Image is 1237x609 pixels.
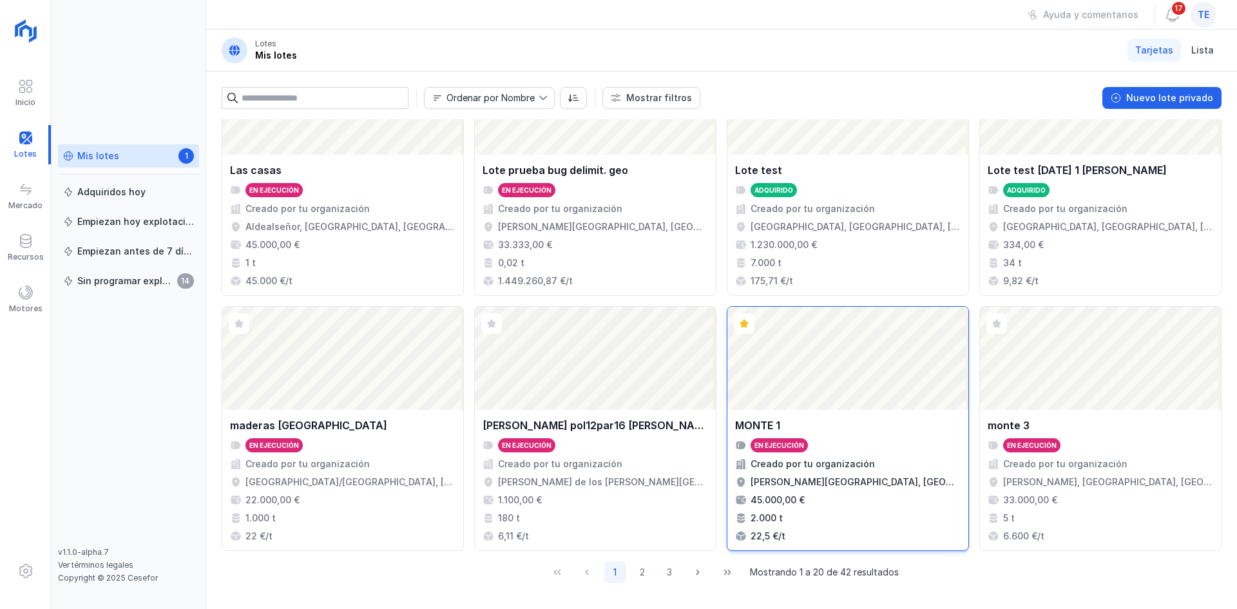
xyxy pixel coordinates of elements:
div: [PERSON_NAME], [GEOGRAPHIC_DATA], [GEOGRAPHIC_DATA], [GEOGRAPHIC_DATA] [1003,476,1213,488]
button: Next Page [686,561,710,583]
div: En ejecución [249,441,299,450]
div: v1.1.0-alpha.7 [58,547,199,557]
button: Last Page [715,561,740,583]
div: Creado por tu organización [1003,458,1127,470]
div: [PERSON_NAME] pol12par16 [PERSON_NAME] [483,418,708,433]
div: Adquirido [754,186,793,195]
div: 1 t [245,256,256,269]
a: Adquiridos hoy [58,180,199,204]
div: 45.000,00 € [245,238,300,251]
div: Motores [9,304,43,314]
div: Creado por tu organización [751,458,875,470]
div: Sin programar explotación [77,275,173,287]
div: Empiezan antes de 7 días [77,245,194,258]
div: [GEOGRAPHIC_DATA]/[GEOGRAPHIC_DATA], [GEOGRAPHIC_DATA], [GEOGRAPHIC_DATA], [GEOGRAPHIC_DATA][PERS... [245,476,455,488]
button: Page 1 [604,561,626,583]
div: 175,71 €/t [751,275,793,287]
div: En ejecución [502,186,551,195]
div: 33.000,00 € [1003,494,1057,507]
button: Ayuda y comentarios [1019,4,1147,26]
div: Creado por tu organización [751,202,875,215]
div: MONTE 1 [735,418,780,433]
div: Creado por tu organización [1003,202,1127,215]
div: Adquirido [1007,186,1046,195]
div: 45.000 €/t [245,275,292,287]
span: Nombre [425,88,539,108]
div: 1.230.000,00 € [751,238,817,251]
div: Lote test [DATE] 1 [PERSON_NAME] [988,162,1167,178]
span: 1 [178,148,194,164]
div: Creado por tu organización [498,202,622,215]
div: Mis lotes [77,150,119,162]
div: Mis lotes [255,49,297,62]
div: 7.000 t [751,256,782,269]
a: Tarjetas [1127,39,1181,62]
div: 22.000,00 € [245,494,300,507]
div: Empiezan hoy explotación [77,215,194,228]
div: Adquiridos hoy [77,186,146,198]
div: maderas [GEOGRAPHIC_DATA] [230,418,387,433]
a: Sin programar explotación14 [58,269,199,293]
div: 33.333,00 € [498,238,552,251]
div: 6.600 €/t [1003,530,1044,543]
a: Ver términos legales [58,560,133,570]
div: 6,11 €/t [498,530,529,543]
div: Recursos [8,252,44,262]
div: Copyright © 2025 Cesefor [58,573,199,583]
div: 334,00 € [1003,238,1044,251]
a: Lote testAdquiridoCreado por tu organización[GEOGRAPHIC_DATA], [GEOGRAPHIC_DATA], [GEOGRAPHIC_DAT... [727,51,969,296]
a: [PERSON_NAME] pol12par16 [PERSON_NAME]En ejecuciónCreado por tu organización[PERSON_NAME] de los ... [474,306,716,551]
a: MONTE 1En ejecuciónCreado por tu organización[PERSON_NAME][GEOGRAPHIC_DATA], [GEOGRAPHIC_DATA], [... [727,306,969,551]
div: 180 t [498,512,520,525]
div: [GEOGRAPHIC_DATA], [GEOGRAPHIC_DATA], [GEOGRAPHIC_DATA], [GEOGRAPHIC_DATA] [1003,220,1213,233]
a: Mis lotes1 [58,144,199,168]
span: 14 [177,273,194,289]
div: Mercado [8,200,43,211]
div: Lote prueba bug delimit. geo [483,162,628,178]
div: 2.000 t [751,512,783,525]
div: Nuevo lote privado [1126,92,1213,104]
div: 5 t [1003,512,1015,525]
div: Lotes [255,39,276,49]
div: Mostrar filtros [626,92,692,104]
div: [PERSON_NAME][GEOGRAPHIC_DATA], [GEOGRAPHIC_DATA], [GEOGRAPHIC_DATA] [751,476,961,488]
div: 34 t [1003,256,1022,269]
div: Aldealseñor, [GEOGRAPHIC_DATA], [GEOGRAPHIC_DATA], [GEOGRAPHIC_DATA] [245,220,455,233]
span: te [1198,8,1209,21]
div: 1.100,00 € [498,494,542,507]
a: Lote test [DATE] 1 [PERSON_NAME]AdquiridoCreado por tu organización[GEOGRAPHIC_DATA], [GEOGRAPHIC... [979,51,1222,296]
span: Lista [1191,44,1214,57]
div: En ejecución [1007,441,1057,450]
div: monte 3 [988,418,1030,433]
div: 45.000,00 € [751,494,805,507]
div: [GEOGRAPHIC_DATA], [GEOGRAPHIC_DATA], [GEOGRAPHIC_DATA], [GEOGRAPHIC_DATA], [GEOGRAPHIC_DATA] [751,220,961,233]
div: 22,5 €/t [751,530,785,543]
div: Creado por tu organización [498,458,622,470]
span: 17 [1171,1,1187,16]
a: monte 3En ejecuciónCreado por tu organización[PERSON_NAME], [GEOGRAPHIC_DATA], [GEOGRAPHIC_DATA],... [979,306,1222,551]
div: 22 €/t [245,530,273,543]
a: Empiezan hoy explotación [58,210,199,233]
a: Lote prueba bug delimit. geoEn ejecuciónCreado por tu organización[PERSON_NAME][GEOGRAPHIC_DATA],... [474,51,716,296]
div: [PERSON_NAME][GEOGRAPHIC_DATA], [GEOGRAPHIC_DATA], [GEOGRAPHIC_DATA] [498,220,708,233]
div: Creado por tu organización [245,202,370,215]
div: En ejecución [754,441,804,450]
a: maderas [GEOGRAPHIC_DATA]En ejecuciónCreado por tu organización[GEOGRAPHIC_DATA]/[GEOGRAPHIC_DATA... [222,306,464,551]
span: Tarjetas [1135,44,1173,57]
button: Mostrar filtros [602,87,700,109]
button: Page 3 [658,561,680,583]
a: Empiezan antes de 7 días [58,240,199,263]
div: Ordenar por Nombre [446,93,535,102]
div: [PERSON_NAME] de los [PERSON_NAME][GEOGRAPHIC_DATA], [GEOGRAPHIC_DATA], [GEOGRAPHIC_DATA] [498,476,708,488]
img: logoRight.svg [10,15,42,47]
div: Creado por tu organización [245,458,370,470]
div: En ejecución [249,186,299,195]
div: 9,82 €/t [1003,275,1039,287]
div: Las casas [230,162,282,178]
div: Ayuda y comentarios [1043,8,1138,21]
a: Lista [1184,39,1222,62]
button: Nuevo lote privado [1102,87,1222,109]
div: Lote test [735,162,782,178]
span: Mostrando 1 a 20 de 42 resultados [750,566,899,579]
div: 1.449.260,87 €/t [498,275,573,287]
